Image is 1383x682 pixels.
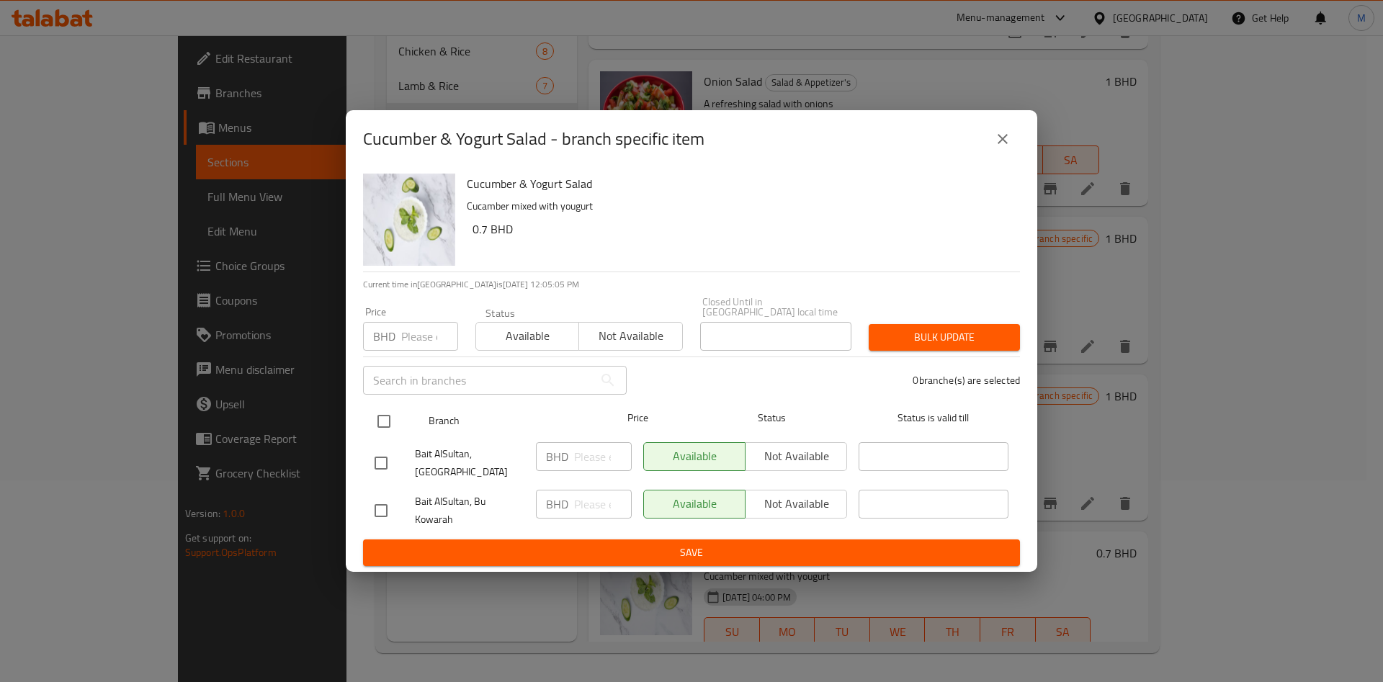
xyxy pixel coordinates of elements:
span: Available [482,326,573,346]
input: Please enter price [574,490,632,519]
span: Status is valid till [859,409,1008,427]
p: BHD [546,495,568,513]
button: Not available [578,322,682,351]
p: Cucamber mixed with yougurt [467,197,1008,215]
span: Branch [429,412,578,430]
span: Save [375,544,1008,562]
p: BHD [546,448,568,465]
input: Search in branches [363,366,594,395]
button: Bulk update [869,324,1020,351]
span: Bait AlSultan, [GEOGRAPHIC_DATA] [415,445,524,481]
h2: Cucumber & Yogurt Salad - branch specific item [363,127,704,151]
span: Status [697,409,847,427]
h6: 0.7 BHD [473,219,1008,239]
img: Cucumber & Yogurt Salad [363,174,455,266]
button: Save [363,539,1020,566]
input: Please enter price [401,322,458,351]
span: Bait AlSultan, Bu Kowarah [415,493,524,529]
button: Available [475,322,579,351]
p: BHD [373,328,395,345]
span: Not available [585,326,676,346]
p: Current time in [GEOGRAPHIC_DATA] is [DATE] 12:05:05 PM [363,278,1020,291]
span: Bulk update [880,328,1008,346]
button: close [985,122,1020,156]
h6: Cucumber & Yogurt Salad [467,174,1008,194]
input: Please enter price [574,442,632,471]
span: Price [590,409,686,427]
p: 0 branche(s) are selected [913,373,1020,387]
